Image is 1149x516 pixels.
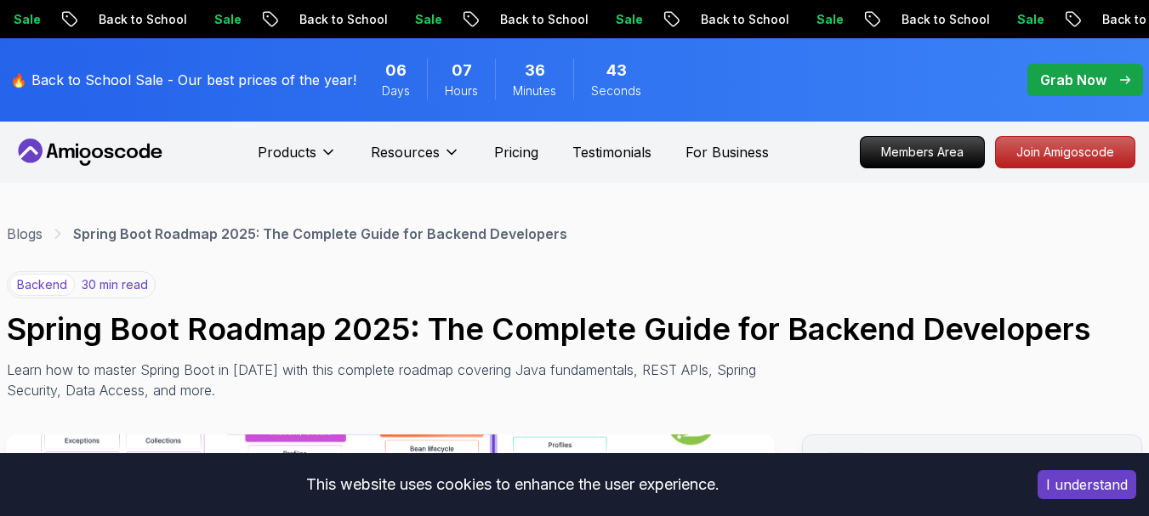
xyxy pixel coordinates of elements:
[7,224,43,244] a: Blogs
[572,142,651,162] a: Testimonials
[803,11,857,28] p: Sale
[1040,70,1106,90] p: Grab Now
[995,136,1135,168] a: Join Amigoscode
[201,11,255,28] p: Sale
[1038,470,1136,499] button: Accept cookies
[258,142,337,176] button: Products
[602,11,657,28] p: Sale
[13,466,1012,503] div: This website uses cookies to enhance the user experience.
[371,142,460,176] button: Resources
[494,142,538,162] a: Pricing
[452,59,472,82] span: 7 Hours
[85,11,201,28] p: Back to School
[606,59,627,82] span: 43 Seconds
[861,137,984,167] p: Members Area
[82,276,148,293] p: 30 min read
[401,11,456,28] p: Sale
[73,224,567,244] p: Spring Boot Roadmap 2025: The Complete Guide for Backend Developers
[445,82,478,99] span: Hours
[591,82,641,99] span: Seconds
[685,142,769,162] a: For Business
[486,11,602,28] p: Back to School
[888,11,1004,28] p: Back to School
[996,137,1135,167] p: Join Amigoscode
[1004,11,1058,28] p: Sale
[286,11,401,28] p: Back to School
[10,70,356,90] p: 🔥 Back to School Sale - Our best prices of the year!
[860,136,985,168] a: Members Area
[525,59,545,82] span: 36 Minutes
[7,312,1142,346] h1: Spring Boot Roadmap 2025: The Complete Guide for Backend Developers
[258,142,316,162] p: Products
[385,59,407,82] span: 6 Days
[687,11,803,28] p: Back to School
[9,274,75,296] p: backend
[371,142,440,162] p: Resources
[513,82,556,99] span: Minutes
[382,82,410,99] span: Days
[7,360,769,400] p: Learn how to master Spring Boot in [DATE] with this complete roadmap covering Java fundamentals, ...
